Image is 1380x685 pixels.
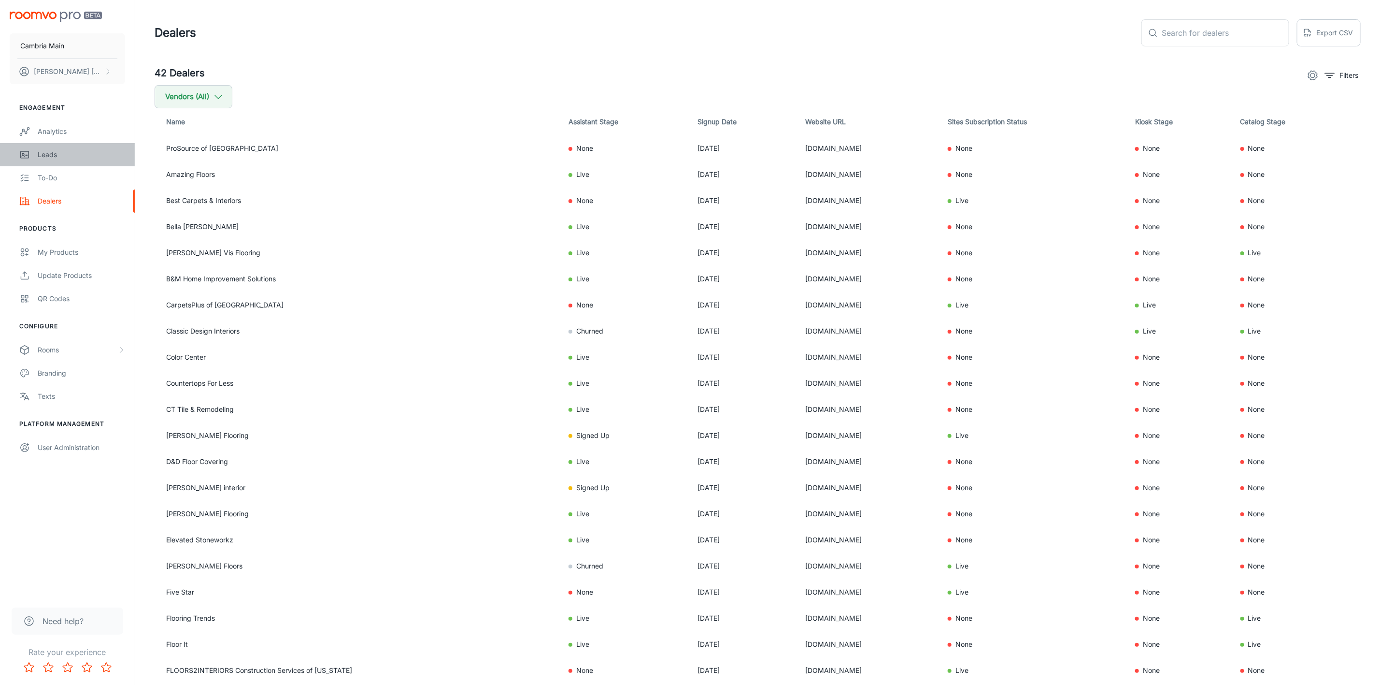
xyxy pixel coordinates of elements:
[155,370,561,396] td: Countertops For Less
[38,126,125,137] div: Analytics
[940,266,1127,292] td: None
[798,292,940,318] td: [DOMAIN_NAME]
[561,214,690,240] td: Live
[798,135,940,161] td: [DOMAIN_NAME]
[690,527,798,553] td: [DATE]
[940,527,1127,553] td: None
[155,501,561,527] td: [PERSON_NAME] Flooring
[38,442,125,453] div: User Administration
[561,370,690,396] td: Live
[155,24,196,42] h1: Dealers
[155,657,561,684] td: FLOORS2INTERIORS Construction Services of [US_STATE]
[561,501,690,527] td: Live
[561,135,690,161] td: None
[561,527,690,553] td: Live
[690,396,798,423] td: [DATE]
[940,108,1127,135] th: Sites Subscription Status
[690,318,798,344] td: [DATE]
[1127,266,1233,292] td: None
[155,135,561,161] td: ProSource of [GEOGRAPHIC_DATA]
[690,475,798,501] td: [DATE]
[155,449,561,475] td: D&D Floor Covering
[38,173,125,183] div: To-do
[1127,579,1233,605] td: None
[1127,370,1233,396] td: None
[1233,605,1361,631] td: Live
[38,149,125,160] div: Leads
[798,553,940,579] td: [DOMAIN_NAME]
[798,423,940,449] td: [DOMAIN_NAME]
[1127,188,1233,214] td: None
[1233,318,1361,344] td: Live
[690,214,798,240] td: [DATE]
[561,605,690,631] td: Live
[155,266,561,292] td: B&M Home Improvement Solutions
[940,579,1127,605] td: Live
[34,66,102,77] p: [PERSON_NAME] [PERSON_NAME]
[561,161,690,188] td: Live
[155,240,561,266] td: [PERSON_NAME] Vis Flooring
[561,579,690,605] td: None
[690,161,798,188] td: [DATE]
[798,318,940,344] td: [DOMAIN_NAME]
[1127,423,1233,449] td: None
[940,449,1127,475] td: None
[690,579,798,605] td: [DATE]
[561,318,690,344] td: Churned
[940,657,1127,684] td: Live
[690,449,798,475] td: [DATE]
[38,247,125,258] div: My Products
[1303,66,1323,85] button: settings
[155,318,561,344] td: Classic Design Interiors
[798,161,940,188] td: [DOMAIN_NAME]
[690,240,798,266] td: [DATE]
[690,108,798,135] th: Signup Date
[561,631,690,657] td: Live
[561,292,690,318] td: None
[155,475,561,501] td: [PERSON_NAME] interior
[38,391,125,402] div: Texts
[1233,527,1361,553] td: None
[1297,19,1361,46] button: Export CSV
[940,292,1127,318] td: Live
[798,396,940,423] td: [DOMAIN_NAME]
[1127,501,1233,527] td: None
[798,631,940,657] td: [DOMAIN_NAME]
[561,344,690,370] td: Live
[97,658,116,677] button: Rate 5 star
[561,266,690,292] td: Live
[940,605,1127,631] td: None
[940,475,1127,501] td: None
[155,553,561,579] td: [PERSON_NAME] Floors
[940,553,1127,579] td: Live
[43,615,84,627] span: Need help?
[690,344,798,370] td: [DATE]
[798,188,940,214] td: [DOMAIN_NAME]
[10,33,125,58] button: Cambria Main
[38,293,125,304] div: QR Codes
[155,108,561,135] th: Name
[155,66,205,81] h5: 42 Dealers
[1233,370,1361,396] td: None
[39,658,58,677] button: Rate 2 star
[77,658,97,677] button: Rate 4 star
[155,605,561,631] td: Flooring Trends
[155,292,561,318] td: CarpetsPlus of [GEOGRAPHIC_DATA]
[1233,657,1361,684] td: None
[58,658,77,677] button: Rate 3 star
[690,553,798,579] td: [DATE]
[690,605,798,631] td: [DATE]
[1233,449,1361,475] td: None
[940,631,1127,657] td: None
[1162,19,1289,46] input: Search for dealers
[798,475,940,501] td: [DOMAIN_NAME]
[798,527,940,553] td: [DOMAIN_NAME]
[155,579,561,605] td: Five Star
[940,214,1127,240] td: None
[940,161,1127,188] td: None
[1233,501,1361,527] td: None
[1127,214,1233,240] td: None
[8,646,127,658] p: Rate your experience
[1339,70,1358,81] p: Filters
[155,423,561,449] td: [PERSON_NAME] Flooring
